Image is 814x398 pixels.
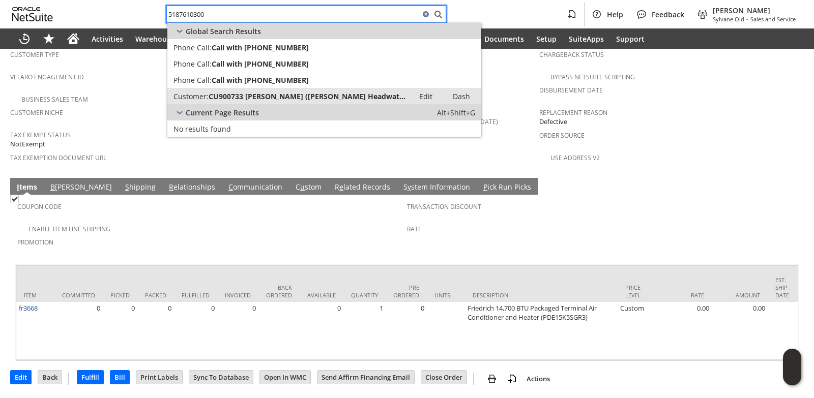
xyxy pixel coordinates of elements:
[625,284,648,299] div: Price Level
[167,39,481,55] a: Phone Call:Call with [PHONE_NUMBER]Edit:
[713,15,744,23] span: Sylvane Old
[746,15,748,23] span: -
[173,91,209,101] span: Customer:
[10,108,63,117] a: Customer Niche
[266,284,292,299] div: Back Ordered
[663,291,704,299] div: Rate
[137,302,174,360] td: 0
[226,182,285,193] a: Communication
[38,371,62,384] input: Back
[17,238,53,247] a: Promotion
[407,225,422,233] a: Rate
[10,50,59,59] a: Customer Type
[10,131,71,139] a: Tax Exempt Status
[437,108,475,117] span: Alt+Shift+G
[300,182,305,192] span: u
[209,91,408,101] span: CU900733 [PERSON_NAME] ([PERSON_NAME] Headwaters Health...
[339,182,343,192] span: e
[92,34,123,44] span: Activities
[444,90,479,102] a: Dash:
[174,302,217,360] td: 0
[343,302,386,360] td: 1
[182,291,210,299] div: Fulfilled
[656,302,712,360] td: 0.00
[225,291,251,299] div: Invoiced
[10,154,106,162] a: Tax Exemption Document URL
[54,302,103,360] td: 0
[62,291,95,299] div: Committed
[136,371,182,384] input: Print Labels
[408,90,444,102] a: Edit:
[539,50,604,59] a: Chargeback Status
[783,349,801,385] iframe: Click here to launch Oracle Guided Learning Help Panel
[28,225,110,233] a: Enable Item Line Shipping
[713,6,796,15] span: [PERSON_NAME]
[12,7,53,21] svg: logo
[189,371,253,384] input: Sync To Database
[610,28,651,49] a: Support
[408,182,411,192] span: y
[506,373,518,385] img: add-record.svg
[212,59,309,69] span: Call with [PHONE_NUMBER]
[786,180,798,192] a: Unrolled view on
[401,182,473,193] a: System Information
[173,59,212,69] span: Phone Call:
[616,34,645,44] span: Support
[11,371,31,384] input: Edit
[10,195,19,203] img: Checked
[17,202,62,211] a: Coupon Code
[167,120,481,137] a: No results found
[125,182,129,192] span: S
[539,86,603,95] a: Disbursement Date
[173,43,212,52] span: Phone Call:
[43,33,55,45] svg: Shortcuts
[293,182,324,193] a: Custom
[465,302,618,360] td: Friedrich 14,700 BTU Packaged Terminal Air Conditioner and Heater (PDE15K5SGR3)
[50,182,55,192] span: B
[169,182,173,192] span: R
[19,303,38,313] a: fr3668
[103,302,137,360] td: 0
[77,371,103,384] input: Fulfill
[61,28,85,49] a: Home
[481,182,534,193] a: Pick Run Picks
[85,28,129,49] a: Activities
[775,276,789,299] div: Est. Ship Date
[186,26,261,36] span: Global Search Results
[750,15,796,23] span: Sales and Service
[421,371,467,384] input: Close Order
[173,75,212,85] span: Phone Call:
[307,291,336,299] div: Available
[550,73,635,81] a: Bypass NetSuite Scripting
[217,302,258,360] td: 0
[37,28,61,49] div: Shortcuts
[332,182,393,193] a: Related Records
[10,139,45,149] span: NotExempt
[478,28,530,49] a: Documents
[12,28,37,49] a: Recent Records
[434,291,457,299] div: Units
[129,28,181,49] a: Warehouse
[607,10,623,19] span: Help
[536,34,557,44] span: Setup
[67,33,79,45] svg: Home
[167,55,481,72] a: Phone Call:Call with [PHONE_NUMBER]Edit:
[48,182,114,193] a: B[PERSON_NAME]
[484,34,524,44] span: Documents
[212,43,309,52] span: Call with [PHONE_NUMBER]
[539,117,567,127] span: Defective
[783,368,801,386] span: Oracle Guided Learning Widget. To move around, please hold and drag
[386,302,427,360] td: 0
[486,373,498,385] img: print.svg
[652,10,684,19] span: Feedback
[24,291,47,299] div: Item
[539,108,607,117] a: Replacement reason
[483,182,487,192] span: P
[21,95,88,104] a: Business Sales Team
[530,28,563,49] a: Setup
[135,34,175,44] span: Warehouse
[110,291,130,299] div: Picked
[618,302,656,360] td: Custom
[186,108,259,117] span: Current Page Results
[393,284,419,299] div: Pre Ordered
